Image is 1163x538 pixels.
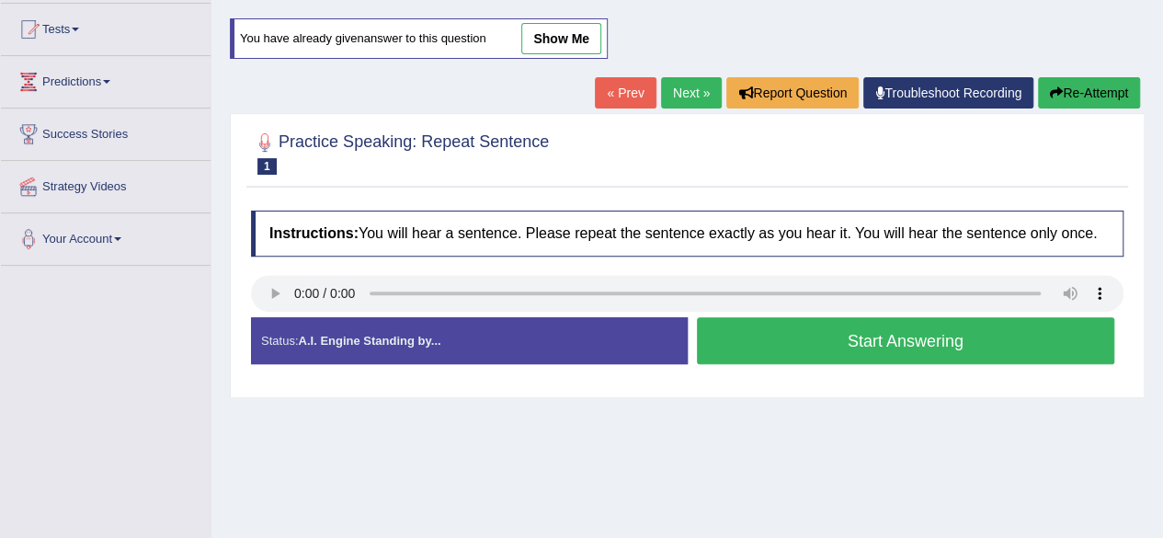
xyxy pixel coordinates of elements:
[1,109,211,155] a: Success Stories
[1,213,211,259] a: Your Account
[1,56,211,102] a: Predictions
[251,317,688,364] div: Status:
[697,317,1115,364] button: Start Answering
[298,334,440,348] strong: A.I. Engine Standing by...
[521,23,601,54] a: show me
[863,77,1033,109] a: Troubleshoot Recording
[269,225,359,241] b: Instructions:
[661,77,722,109] a: Next »
[251,129,549,175] h2: Practice Speaking: Repeat Sentence
[595,77,656,109] a: « Prev
[1038,77,1140,109] button: Re-Attempt
[230,18,608,59] div: You have already given answer to this question
[1,4,211,50] a: Tests
[251,211,1123,257] h4: You will hear a sentence. Please repeat the sentence exactly as you hear it. You will hear the se...
[726,77,859,109] button: Report Question
[257,158,277,175] span: 1
[1,161,211,207] a: Strategy Videos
